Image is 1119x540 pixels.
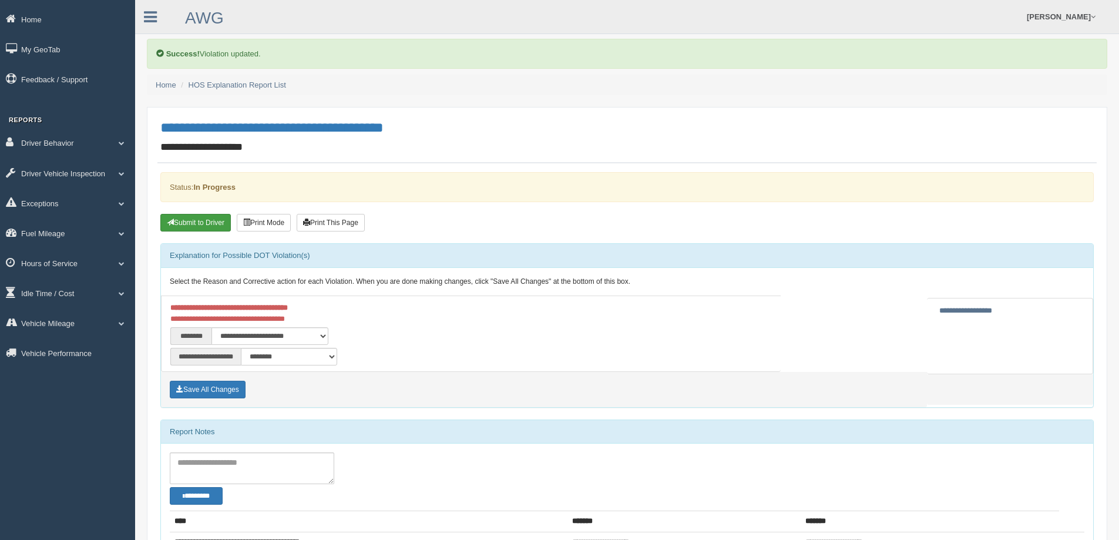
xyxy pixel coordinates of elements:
div: Select the Reason and Corrective action for each Violation. When you are done making changes, cli... [161,268,1093,296]
a: Home [156,81,176,89]
b: Success! [166,49,200,58]
strong: In Progress [193,183,236,192]
a: AWG [185,9,224,27]
div: Status: [160,172,1094,202]
div: Violation updated. [147,39,1107,69]
button: Print This Page [297,214,365,232]
button: Print Mode [237,214,291,232]
button: Submit To Driver [160,214,231,232]
a: HOS Explanation Report List [189,81,286,89]
button: Save [170,381,246,398]
div: Report Notes [161,420,1093,444]
button: Change Filter Options [170,487,223,505]
div: Explanation for Possible DOT Violation(s) [161,244,1093,267]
